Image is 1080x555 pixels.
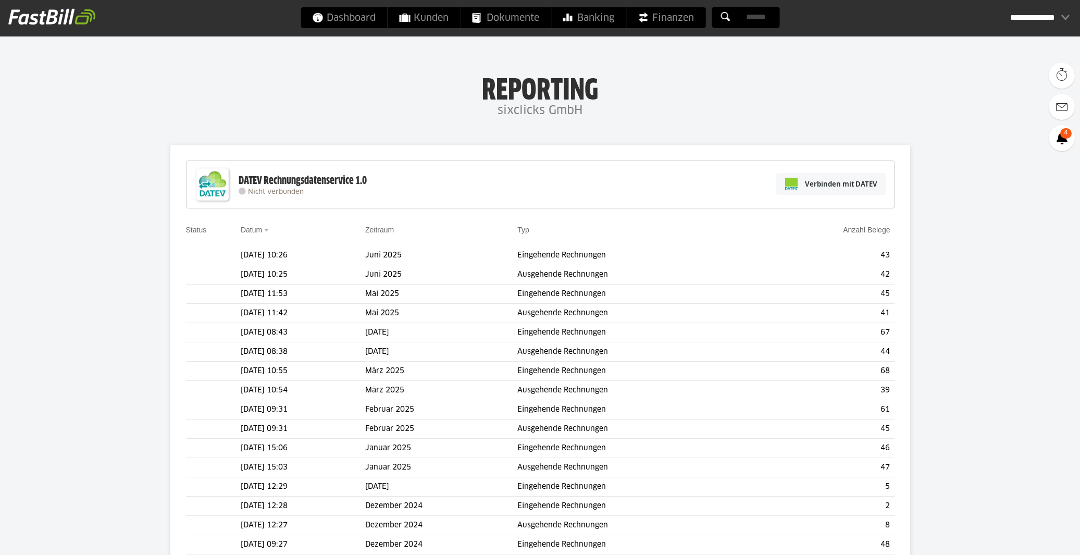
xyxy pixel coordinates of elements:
[241,285,365,304] td: [DATE] 11:53
[1060,128,1072,139] span: 4
[1000,524,1070,550] iframe: Öffnet ein Widget, in dem Sie weitere Informationen finden
[517,246,758,265] td: Eingehende Rechnungen
[517,381,758,400] td: Ausgehende Rechnungen
[241,362,365,381] td: [DATE] 10:55
[399,7,449,28] span: Kunden
[758,516,894,535] td: 8
[365,516,517,535] td: Dezember 2024
[241,381,365,400] td: [DATE] 10:54
[758,439,894,458] td: 46
[365,477,517,497] td: [DATE]
[517,400,758,420] td: Eingehende Rechnungen
[365,497,517,516] td: Dezember 2024
[461,7,551,28] a: Dokumente
[758,420,894,439] td: 45
[805,179,877,189] span: Verbinden mit DATEV
[8,8,95,25] img: fastbill_logo_white.png
[785,178,798,190] img: pi-datev-logo-farbig-24.svg
[758,304,894,323] td: 41
[517,420,758,439] td: Ausgehende Rechnungen
[758,323,894,342] td: 67
[365,439,517,458] td: Januar 2025
[517,342,758,362] td: Ausgehende Rechnungen
[758,477,894,497] td: 5
[241,535,365,554] td: [DATE] 09:27
[241,458,365,477] td: [DATE] 15:03
[365,458,517,477] td: Januar 2025
[301,7,387,28] a: Dashboard
[241,439,365,458] td: [DATE] 15:06
[312,7,376,28] span: Dashboard
[517,226,529,234] a: Typ
[241,226,262,234] a: Datum
[241,497,365,516] td: [DATE] 12:28
[472,7,539,28] span: Dokumente
[517,362,758,381] td: Eingehende Rechnungen
[365,226,394,234] a: Zeitraum
[843,226,890,234] a: Anzahl Belege
[241,400,365,420] td: [DATE] 09:31
[638,7,694,28] span: Finanzen
[626,7,705,28] a: Finanzen
[241,304,365,323] td: [DATE] 11:42
[248,189,304,195] span: Nicht verbunden
[1049,125,1075,151] a: 4
[758,458,894,477] td: 47
[517,439,758,458] td: Eingehende Rechnungen
[517,458,758,477] td: Ausgehende Rechnungen
[563,7,614,28] span: Banking
[365,342,517,362] td: [DATE]
[517,497,758,516] td: Eingehende Rechnungen
[517,535,758,554] td: Eingehende Rechnungen
[186,226,207,234] a: Status
[241,477,365,497] td: [DATE] 12:29
[365,285,517,304] td: Mai 2025
[365,400,517,420] td: Februar 2025
[264,229,271,231] img: sort_desc.gif
[758,400,894,420] td: 61
[758,497,894,516] td: 2
[776,173,886,195] a: Verbinden mit DATEV
[241,265,365,285] td: [DATE] 10:25
[551,7,626,28] a: Banking
[239,174,367,188] div: DATEV Rechnungsdatenservice 1.0
[388,7,460,28] a: Kunden
[758,285,894,304] td: 45
[758,246,894,265] td: 43
[517,285,758,304] td: Eingehende Rechnungen
[365,535,517,554] td: Dezember 2024
[104,73,976,101] h1: Reporting
[241,342,365,362] td: [DATE] 08:38
[758,265,894,285] td: 42
[365,246,517,265] td: Juni 2025
[365,304,517,323] td: Mai 2025
[241,420,365,439] td: [DATE] 09:31
[365,323,517,342] td: [DATE]
[517,323,758,342] td: Eingehende Rechnungen
[365,265,517,285] td: Juni 2025
[758,381,894,400] td: 39
[517,304,758,323] td: Ausgehende Rechnungen
[365,362,517,381] td: März 2025
[758,362,894,381] td: 68
[241,246,365,265] td: [DATE] 10:26
[758,535,894,554] td: 48
[365,381,517,400] td: März 2025
[241,323,365,342] td: [DATE] 08:43
[365,420,517,439] td: Februar 2025
[241,516,365,535] td: [DATE] 12:27
[517,477,758,497] td: Eingehende Rechnungen
[192,164,233,205] img: DATEV-Datenservice Logo
[758,342,894,362] td: 44
[517,516,758,535] td: Ausgehende Rechnungen
[517,265,758,285] td: Ausgehende Rechnungen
